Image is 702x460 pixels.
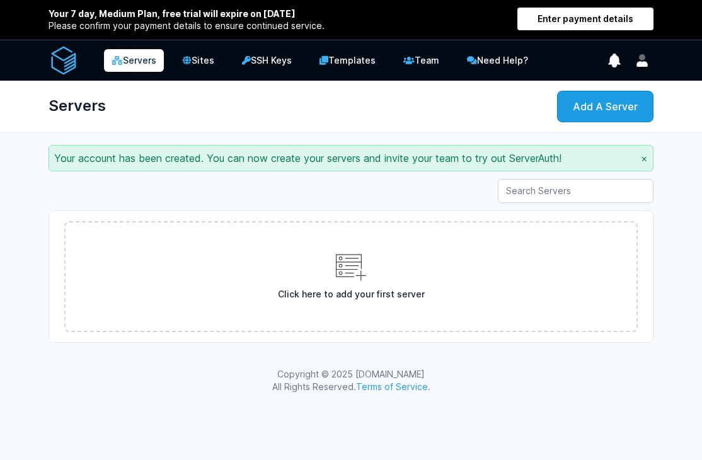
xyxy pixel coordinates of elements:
[49,8,468,32] div: Please confirm your payment details to ensure continued service.
[603,49,626,72] button: show notifications
[233,48,301,73] a: SSH Keys
[394,48,448,73] a: Team
[49,91,106,121] h1: Servers
[49,8,296,19] strong: Your 7 day, Medium Plan, free trial will expire on [DATE]
[311,48,384,73] a: Templates
[356,381,428,392] a: Terms of Service
[49,145,653,171] div: Your account has been created. You can now create your servers and invite your team to try out Se...
[631,49,653,72] button: User menu
[104,49,164,72] a: Servers
[64,221,638,332] a: Click here to add your first server
[49,45,79,76] img: serverAuth logo
[557,91,653,122] a: Add A Server
[458,48,537,73] a: Need Help?
[517,8,653,30] a: Enter payment details
[498,179,653,203] input: Search Servers
[96,288,606,301] span: Click here to add your first server
[174,48,223,73] a: Sites
[641,151,648,166] button: ×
